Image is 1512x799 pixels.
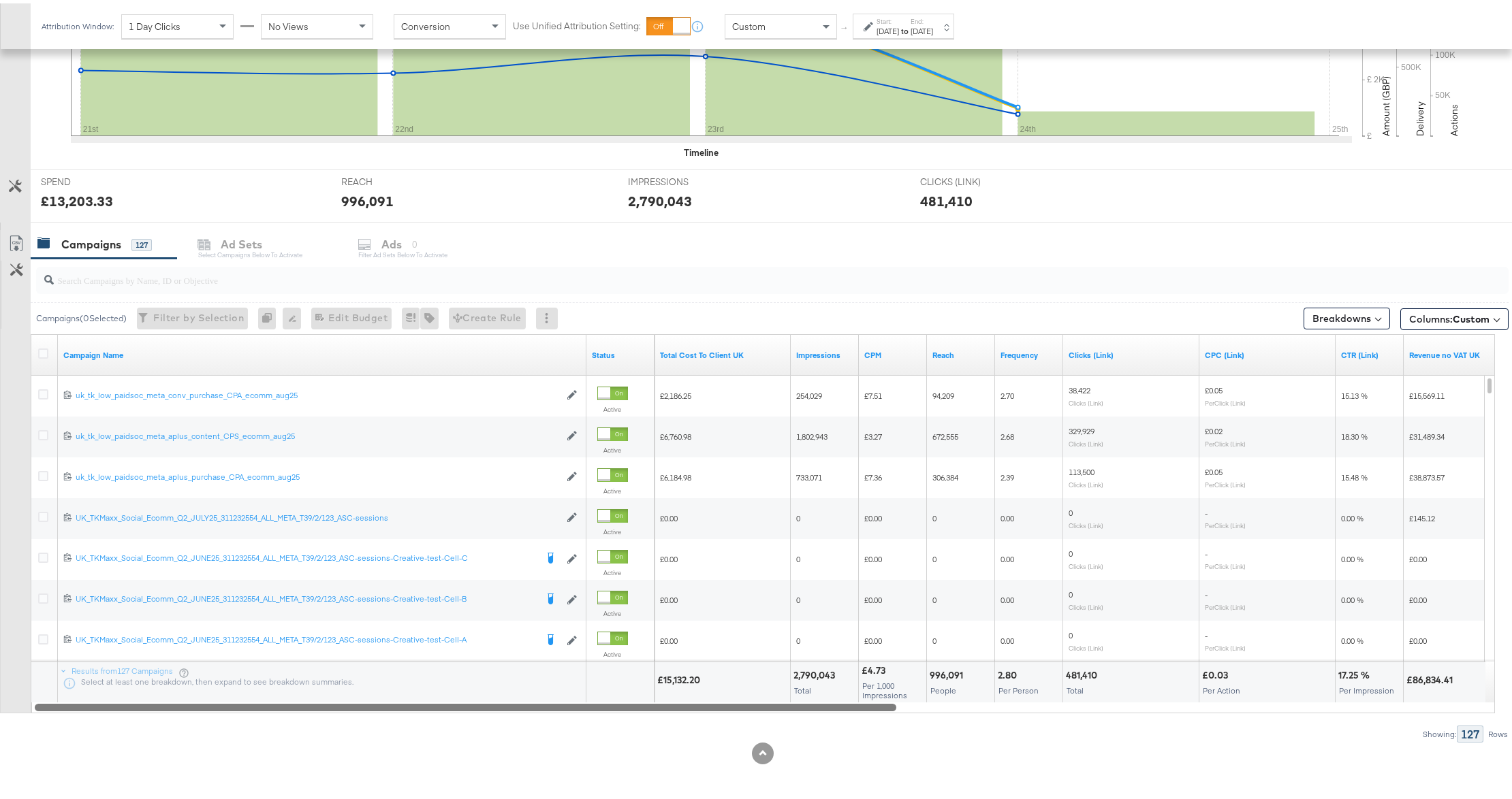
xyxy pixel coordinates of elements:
[1409,469,1445,479] span: £38,873.57
[61,233,121,249] div: Campaigns
[930,666,967,679] div: 996,091
[76,549,536,560] div: UK_TKMaxx_Social_Ecomm_Q2_JUNE25_311232554_ALL_META_T39/2/123_ASC-sessions-Creative-test-Cell-C
[1205,463,1223,474] span: £0.05
[1069,436,1103,444] sub: Clicks (Link)
[911,14,933,22] label: End:
[796,428,828,438] span: 1,802,943
[864,346,922,357] a: The average cost you've paid to have 1,000 impressions of your ad.
[1341,510,1364,520] span: 0.00 %
[796,632,800,642] span: 0
[131,235,152,248] div: 127
[932,346,990,357] a: The number of people your ad was served to.
[1341,632,1364,642] span: 0.00 %
[1487,726,1509,736] div: Rows
[1341,387,1368,397] span: 15.13 %
[862,661,889,674] div: £4.73
[911,22,933,33] div: [DATE]
[129,17,180,29] span: 1 Day Clicks
[1069,346,1194,357] a: The number of clicks on links appearing on your ad or Page that direct people to your sites off F...
[1205,382,1223,392] span: £0.05
[732,17,766,29] span: Custom
[932,632,936,642] span: 0
[597,402,628,410] label: Active
[41,18,114,28] div: Attribution Window:
[660,591,678,602] span: £0.00
[1448,101,1460,133] text: Actions
[1205,600,1246,608] sub: Per Click (Link)
[1069,477,1103,485] sub: Clicks (Link)
[1406,670,1457,683] div: £86,834.41
[1400,305,1509,327] button: Columns:Custom
[838,23,851,28] span: ↑
[1205,436,1246,444] sub: Per Click (Link)
[1409,591,1427,602] span: £0.00
[796,346,853,357] a: The number of times your ad was served. On mobile apps an ad is counted as served the first time ...
[1203,682,1240,692] span: Per Action
[1069,382,1090,392] span: 38,422
[864,632,882,642] span: £0.00
[1001,510,1014,520] span: 0.00
[793,666,839,679] div: 2,790,043
[1341,346,1398,357] a: The number of clicks received on a link in your ad divided by the number of impressions.
[76,631,536,642] div: UK_TKMaxx_Social_Ecomm_Q2_JUNE25_311232554_ALL_META_T39/2/123_ASC-sessions-Creative-test-Cell-A
[1001,551,1014,561] span: 0.00
[1069,627,1073,637] span: 0
[1069,640,1103,649] sub: Clicks (Link)
[597,483,628,492] label: Active
[1414,98,1426,133] text: Delivery
[1205,518,1246,526] sub: Per Click (Link)
[54,258,1372,284] input: Search Campaigns by Name, ID or Objective
[76,427,560,438] div: uk_tk_low_paidsoc_meta_aplus_content_CPS_ecomm_aug25
[864,469,882,479] span: £7.36
[660,510,678,520] span: £0.00
[932,551,936,561] span: 0
[998,666,1021,679] div: 2.80
[341,188,394,208] div: 996,091
[1457,722,1483,739] div: 127
[1069,545,1073,555] span: 0
[628,172,730,185] span: IMPRESSIONS
[1069,586,1073,596] span: 0
[877,14,899,22] label: Start:
[628,188,692,208] div: 2,790,043
[258,304,283,326] div: 0
[1205,640,1246,649] sub: Per Click (Link)
[932,387,954,397] span: 94,209
[76,509,560,521] a: UK_TKMaxx_Social_Ecomm_Q2_JULY25_311232554_ALL_META_T39/2/123_ASC-sessions
[932,428,958,438] span: 672,555
[1338,666,1374,679] div: 17.25 %
[1409,387,1445,397] span: £15,569.11
[920,188,973,208] div: 481,410
[864,428,882,438] span: £3.27
[76,590,536,604] a: UK_TKMaxx_Social_Ecomm_Q2_JUNE25_311232554_ALL_META_T39/2/123_ASC-sessions-Creative-test-Cell-B
[1339,682,1394,692] span: Per Impression
[76,590,536,601] div: UK_TKMaxx_Social_Ecomm_Q2_JUNE25_311232554_ALL_META_T39/2/123_ASC-sessions-Creative-test-Cell-B
[597,442,628,451] label: Active
[796,510,800,520] span: 0
[930,682,956,692] span: People
[1205,586,1208,596] span: -
[1066,666,1101,679] div: 481,410
[1205,423,1223,433] span: £0.02
[1069,518,1103,526] sub: Clicks (Link)
[660,428,691,438] span: £6,760.98
[597,524,628,533] label: Active
[660,346,785,357] a: Total Cost To Client
[1205,477,1246,485] sub: Per Click (Link)
[660,387,691,397] span: £2,186.25
[1001,469,1014,479] span: 2.39
[1001,632,1014,642] span: 0.00
[1069,504,1073,515] span: 0
[1205,395,1246,404] sub: Per Click (Link)
[1304,304,1390,326] button: Breakdowns
[932,591,936,602] span: 0
[41,188,113,208] div: £13,203.33
[1001,346,1058,357] a: The average number of times your ad was served to each person.
[1409,551,1427,561] span: £0.00
[1453,310,1490,322] span: Custom
[796,551,800,561] span: 0
[63,346,581,357] a: Your campaign name.
[1001,387,1014,397] span: 2.70
[1341,551,1364,561] span: 0.00 %
[660,632,678,642] span: £0.00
